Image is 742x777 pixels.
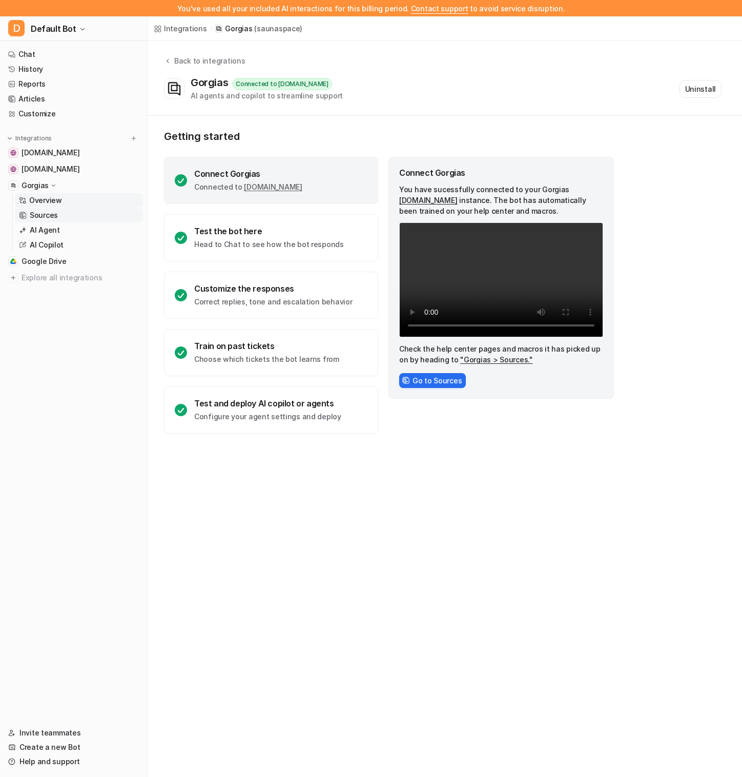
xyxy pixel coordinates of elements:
div: Gorgias [191,76,232,89]
a: Create a new Bot [4,740,143,754]
a: Help and support [4,754,143,769]
a: Articles [4,92,143,106]
div: Connect Gorgias [194,169,302,179]
p: Connected to [194,182,302,192]
p: Integrations [15,134,52,142]
p: Check the help center pages and macros it has picked up on by heading to [399,343,603,365]
a: sauna.space[DOMAIN_NAME] [4,162,143,176]
div: Integrations [164,23,207,34]
button: Go to Sources [399,373,466,388]
a: Gorgias(saunaspace) [215,24,302,34]
a: Explore all integrations [4,271,143,285]
video: Your browser does not support the video tag. [399,222,603,337]
p: Gorgias [225,24,252,34]
p: Sources [30,210,58,220]
p: AI Copilot [30,240,64,250]
p: Overview [29,195,62,206]
a: Integrations [154,23,207,34]
p: Correct replies, tone and escalation behavior [194,297,352,307]
a: AI Agent [15,223,143,237]
p: AI Agent [30,225,60,235]
div: Customize the responses [194,283,352,294]
div: Train on past tickets [194,341,339,351]
button: Back to integrations [164,55,245,76]
button: Integrations [4,133,55,144]
span: [DOMAIN_NAME] [22,148,79,158]
div: AI agents and copilot to streamline support [191,90,343,101]
a: Invite teammates [4,726,143,740]
img: explore all integrations [8,273,18,283]
a: Customize [4,107,143,121]
div: Test the bot here [194,226,344,236]
a: Chat [4,47,143,62]
span: [DOMAIN_NAME] [22,164,79,174]
a: [DOMAIN_NAME] [399,196,457,205]
p: Configure your agent settings and deploy [194,412,341,422]
img: Gorgias icon [164,79,184,98]
p: You have sucessfully connected to your Gorgias instance. The bot has automatically been trained o... [399,184,603,216]
a: Reports [4,77,143,91]
img: menu_add.svg [130,135,137,142]
div: Connect Gorgias [399,168,603,178]
a: help.sauna.space[DOMAIN_NAME] [4,146,143,160]
a: Google DriveGoogle Drive [4,254,143,269]
img: sourcesIcon [402,377,409,384]
img: sauna.space [10,166,16,172]
p: Head to Chat to see how the bot responds [194,239,344,250]
a: Sources [15,208,143,222]
a: [DOMAIN_NAME] [244,182,302,191]
button: Uninstall [679,80,722,98]
span: / [210,24,212,33]
a: Overview [15,193,143,208]
img: expand menu [6,135,13,142]
span: D [8,20,25,36]
p: Gorgias [22,180,49,191]
img: Google Drive [10,258,16,264]
div: Test and deploy AI copilot or agents [194,398,341,408]
div: Connected to [DOMAIN_NAME] [232,78,332,90]
img: help.sauna.space [10,150,16,156]
p: Getting started [164,130,615,142]
img: Gorgias [10,182,16,189]
p: ( saunaspace ) [254,24,302,34]
span: Default Bot [31,22,76,36]
span: Google Drive [22,256,67,267]
div: Back to integrations [171,55,245,66]
a: AI Copilot [15,238,143,252]
span: Contact support [411,4,468,13]
a: "Gorgias > Sources." [460,355,532,364]
span: Explore all integrations [22,270,139,286]
a: History [4,62,143,76]
p: Choose which tickets the bot learns from [194,354,339,364]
